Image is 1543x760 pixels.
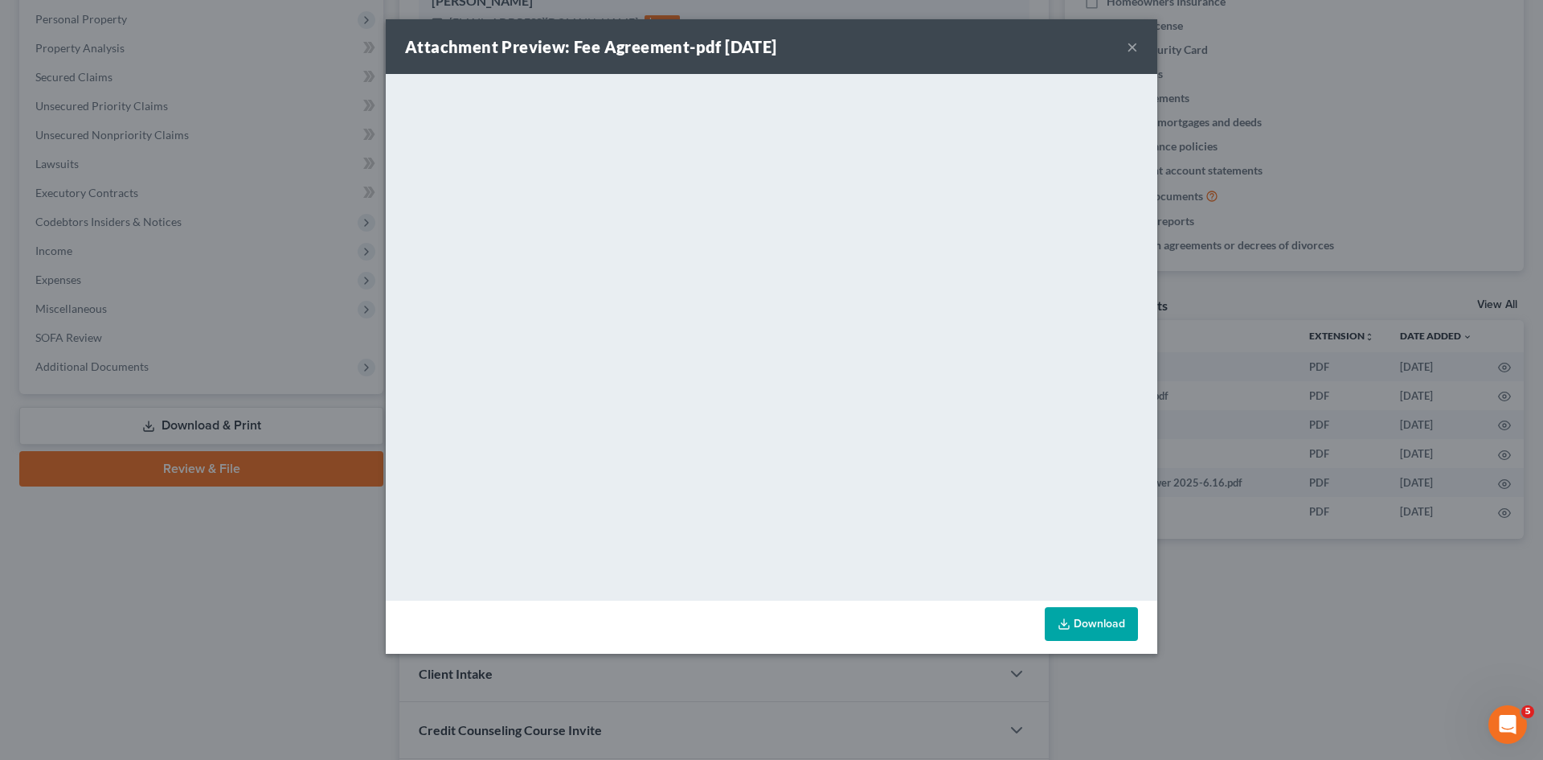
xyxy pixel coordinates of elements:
[386,74,1157,597] iframe: <object ng-attr-data='[URL][DOMAIN_NAME]' type='application/pdf' width='100%' height='650px'></ob...
[1127,37,1138,56] button: ×
[1521,705,1534,718] span: 5
[1045,607,1138,641] a: Download
[405,37,777,56] strong: Attachment Preview: Fee Agreement-pdf [DATE]
[1488,705,1527,744] iframe: Intercom live chat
